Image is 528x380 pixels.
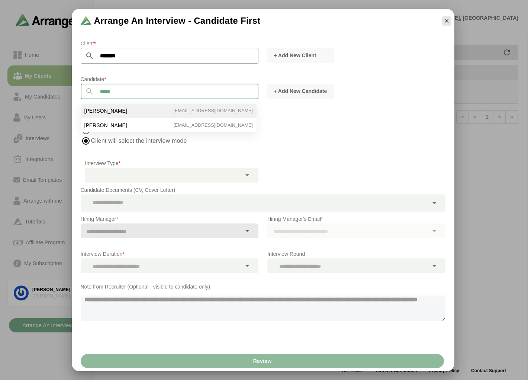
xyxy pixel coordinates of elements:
span: [PERSON_NAME] [84,122,127,129]
span: Arrange an Interview - Candidate First [94,15,261,27]
p: Interview Type [85,159,259,168]
p: Hiring Manager [81,215,259,223]
p: Candidate Documents (CV, Cover Letter) [81,186,445,194]
span: [EMAIL_ADDRESS][DOMAIN_NAME] [173,107,252,114]
span: [EMAIL_ADDRESS][DOMAIN_NAME] [173,122,252,129]
label: Client will select the interview mode [91,136,222,146]
p: Interview Mode Selection* [81,116,445,125]
p: Interview Duration [81,249,259,258]
p: Note from Recruiter (Optional - visible to candidate only) [81,282,445,291]
p: Interview Round [267,249,445,258]
span: + Add New Candidate [273,87,327,95]
p: Candidate [81,75,259,84]
button: + Add New Candidate [267,84,334,99]
p: Client [81,39,259,48]
span: [PERSON_NAME] [84,107,127,114]
span: + Add New Client [273,52,316,59]
p: Hiring Manager's Email [267,215,445,223]
button: + Add New Client [267,48,334,63]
